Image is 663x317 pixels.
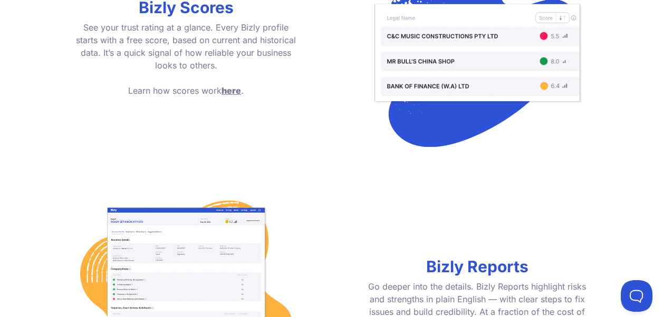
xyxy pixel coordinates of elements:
h2: Bizly Reports [366,257,589,276]
a: here [222,85,241,96]
p: See your trust rating at a glance. Every Bizly profile starts with a free score, based on current... [74,21,298,97]
iframe: Toggle Customer Support [621,280,652,312]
